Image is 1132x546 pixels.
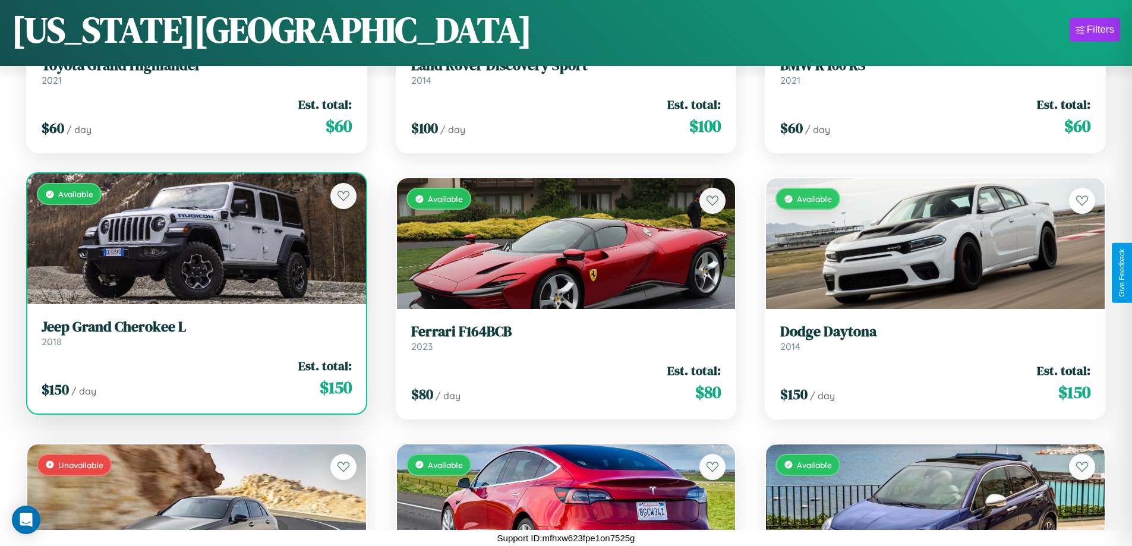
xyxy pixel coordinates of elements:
[411,340,433,352] span: 2023
[58,460,103,470] span: Unavailable
[411,57,721,74] h3: Land Rover Discovery Sport
[1037,96,1090,113] span: Est. total:
[411,74,431,86] span: 2014
[1118,249,1126,297] div: Give Feedback
[42,318,352,348] a: Jeep Grand Cherokee L2018
[497,530,635,546] p: Support ID: mfhxw623fpe1on7525g
[780,118,803,138] span: $ 60
[42,318,352,336] h3: Jeep Grand Cherokee L
[42,74,62,86] span: 2021
[71,385,96,397] span: / day
[298,357,352,374] span: Est. total:
[1070,18,1120,42] button: Filters
[1037,362,1090,379] span: Est. total:
[411,323,721,340] h3: Ferrari F164BCB
[780,384,808,404] span: $ 150
[298,96,352,113] span: Est. total:
[797,460,832,470] span: Available
[42,118,64,138] span: $ 60
[411,118,438,138] span: $ 100
[1064,114,1090,138] span: $ 60
[780,323,1090,340] h3: Dodge Daytona
[42,380,69,399] span: $ 150
[667,362,721,379] span: Est. total:
[436,390,461,402] span: / day
[780,74,800,86] span: 2021
[1087,24,1114,36] div: Filters
[667,96,721,113] span: Est. total:
[1058,380,1090,404] span: $ 150
[780,57,1090,86] a: BMW R 100 RS2021
[12,506,40,534] div: Open Intercom Messenger
[695,380,721,404] span: $ 80
[42,57,352,86] a: Toyota Grand Highlander2021
[320,375,352,399] span: $ 150
[12,5,532,54] h1: [US_STATE][GEOGRAPHIC_DATA]
[67,124,92,135] span: / day
[428,460,463,470] span: Available
[780,340,800,352] span: 2014
[797,194,832,204] span: Available
[440,124,465,135] span: / day
[411,384,433,404] span: $ 80
[58,189,93,199] span: Available
[42,336,62,348] span: 2018
[810,390,835,402] span: / day
[326,114,352,138] span: $ 60
[780,323,1090,352] a: Dodge Daytona2014
[411,57,721,86] a: Land Rover Discovery Sport2014
[689,114,721,138] span: $ 100
[780,57,1090,74] h3: BMW R 100 RS
[411,323,721,352] a: Ferrari F164BCB2023
[42,57,352,74] h3: Toyota Grand Highlander
[805,124,830,135] span: / day
[428,194,463,204] span: Available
